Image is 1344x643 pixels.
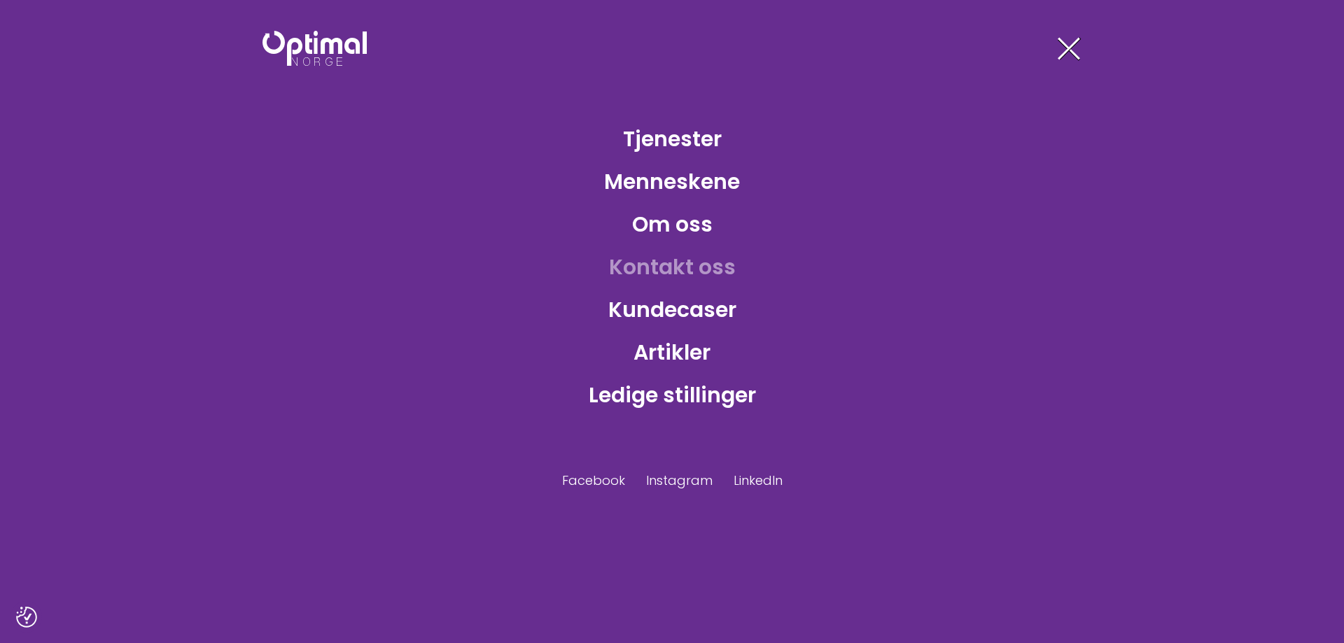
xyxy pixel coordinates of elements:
a: Kundecaser [597,287,748,332]
a: LinkedIn [734,471,783,490]
img: Optimal Norge [262,31,367,66]
a: Menneskene [593,159,751,204]
a: Instagram [646,471,713,490]
a: Facebook [562,471,625,490]
a: Kontakt oss [598,244,747,290]
a: Ledige stillinger [577,372,767,418]
a: Om oss [621,202,724,247]
img: Revisit consent button [16,607,37,628]
a: Artikler [622,330,722,375]
button: Samtykkepreferanser [16,607,37,628]
a: Tjenester [612,116,733,162]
